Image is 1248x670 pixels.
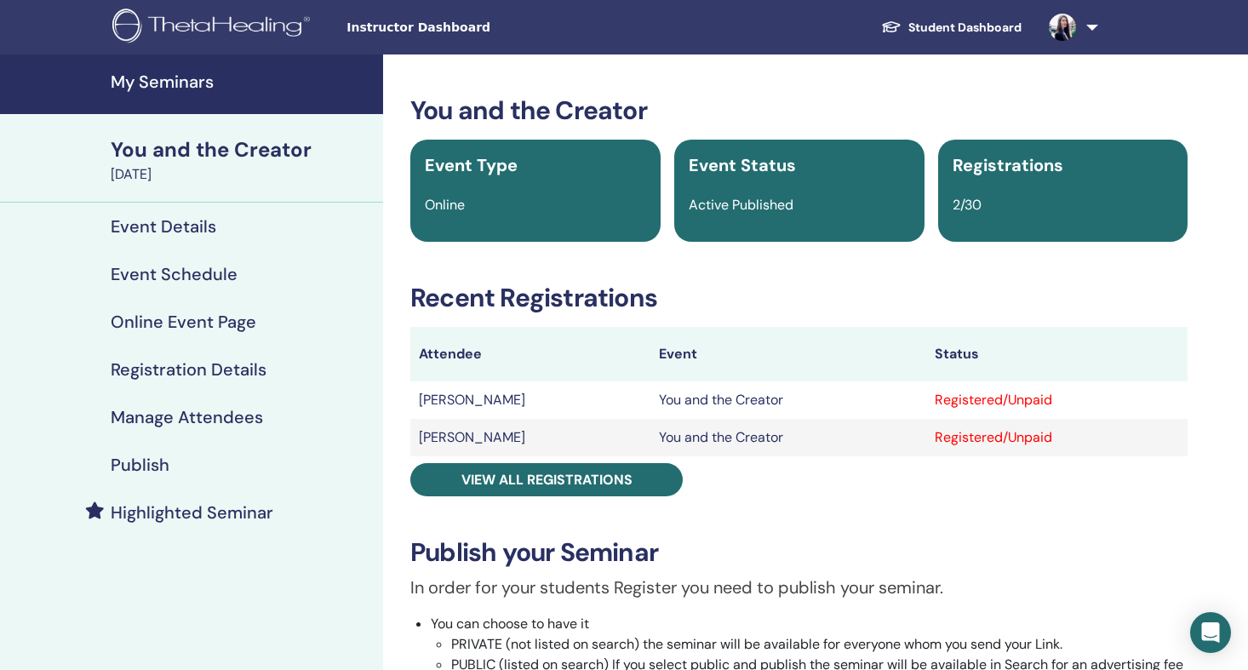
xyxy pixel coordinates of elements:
span: Active Published [689,196,793,214]
span: Event Type [425,154,518,176]
td: You and the Creator [650,381,925,419]
div: [DATE] [111,164,373,185]
td: [PERSON_NAME] [410,419,650,456]
td: [PERSON_NAME] [410,381,650,419]
p: In order for your students Register you need to publish your seminar. [410,575,1188,600]
li: PRIVATE (not listed on search) the seminar will be available for everyone whom you send your Link. [451,634,1188,655]
span: Instructor Dashboard [346,19,602,37]
span: 2/30 [953,196,982,214]
span: Online [425,196,465,214]
img: logo.png [112,9,316,47]
div: Registered/Unpaid [935,427,1180,448]
h3: Publish your Seminar [410,537,1188,568]
div: You and the Creator [111,135,373,164]
img: default.jpg [1049,14,1076,41]
h4: Event Schedule [111,264,238,284]
td: You and the Creator [650,419,925,456]
span: Event Status [689,154,796,176]
div: Registered/Unpaid [935,390,1180,410]
h4: My Seminars [111,72,373,92]
div: Open Intercom Messenger [1190,612,1231,653]
h3: You and the Creator [410,95,1188,126]
h4: Registration Details [111,359,266,380]
span: View all registrations [461,471,633,489]
th: Attendee [410,327,650,381]
h4: Manage Attendees [111,407,263,427]
h4: Event Details [111,216,216,237]
h4: Online Event Page [111,312,256,332]
th: Event [650,327,925,381]
span: Registrations [953,154,1063,176]
th: Status [926,327,1188,381]
a: View all registrations [410,463,683,496]
a: Student Dashboard [867,12,1035,43]
img: graduation-cap-white.svg [881,20,902,34]
h4: Publish [111,455,169,475]
a: You and the Creator[DATE] [100,135,383,185]
h3: Recent Registrations [410,283,1188,313]
h4: Highlighted Seminar [111,502,273,523]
